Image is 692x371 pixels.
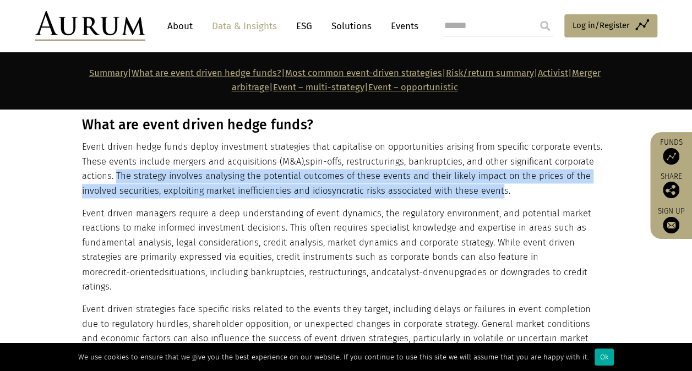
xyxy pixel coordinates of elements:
a: Event – multi-strategy [273,82,364,92]
span: spin-offs [306,156,342,167]
img: Access Funds [663,148,679,165]
img: Share this post [663,182,679,198]
span: catalyst-driven [387,266,449,277]
a: Data & Insights [206,16,282,36]
a: About [162,16,198,36]
a: Events [385,16,418,36]
a: ESG [291,16,318,36]
div: Ok [595,348,614,365]
p: Event driven hedge funds deploy investment strategies that capitalise on opportunities arising fr... [82,140,608,198]
span: Log in/Register [573,19,630,32]
img: Aurum [35,11,145,41]
a: Most common event-driven strategies [285,68,442,78]
a: Sign up [656,206,686,233]
img: Sign up to our newsletter [663,217,679,233]
a: Risk/return summary [446,68,534,78]
a: Log in/Register [564,14,657,37]
a: Funds [656,138,686,165]
a: Summary [89,68,128,78]
p: Event driven managers require a deep understanding of event dynamics, the regulatory environment,... [82,206,608,293]
div: Share [656,173,686,198]
input: Submit [534,15,556,37]
h3: What are event driven hedge funds? [82,117,608,133]
a: Solutions [326,16,377,36]
span: credit-oriented [103,266,165,277]
strong: | | | | | | | [89,68,601,92]
a: Activist [538,68,568,78]
a: What are event driven hedge funds? [132,68,281,78]
a: Event – opportunistic [368,82,458,92]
